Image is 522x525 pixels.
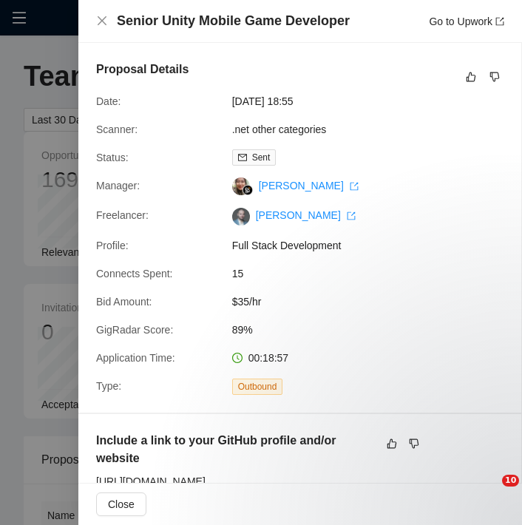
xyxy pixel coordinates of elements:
[96,123,138,135] span: Scanner:
[347,211,356,220] span: export
[96,61,189,78] h5: Proposal Details
[232,379,283,395] span: Outbound
[232,322,454,338] span: 89%
[243,185,253,195] img: gigradar-bm.png
[96,432,373,467] h5: Include a link to your GitHub profile and/or website
[232,353,243,363] span: clock-circle
[96,95,121,107] span: Date:
[248,352,289,364] span: 00:18:57
[429,16,504,27] a: Go to Upworkexport
[96,473,423,490] div: [URL][DOMAIN_NAME]
[259,180,359,192] a: [PERSON_NAME] export
[96,209,149,221] span: Freelancer:
[96,15,108,27] button: Close
[466,71,476,83] span: like
[495,17,504,26] span: export
[96,296,152,308] span: Bid Amount:
[96,324,173,336] span: GigRadar Score:
[462,68,480,86] button: like
[232,123,327,135] a: .net other categories
[96,492,146,516] button: Close
[502,475,519,487] span: 10
[232,265,454,282] span: 15
[350,182,359,191] span: export
[96,268,173,280] span: Connects Spent:
[486,68,504,86] button: dislike
[472,475,507,510] iframe: Intercom live chat
[232,237,454,254] span: Full Stack Development
[252,152,271,163] span: Sent
[238,153,247,162] span: mail
[96,352,175,364] span: Application Time:
[108,496,135,512] span: Close
[96,380,121,392] span: Type:
[232,93,454,109] span: [DATE] 18:55
[232,294,454,310] span: $35/hr
[96,15,108,27] span: close
[96,240,129,251] span: Profile:
[232,208,250,226] img: c1hDl9puUx9l4D2M2FWpSm2OBWAZfN2kf5wO2ZwUwpaSRg0LsCCgJKxD-Z56WVKnLO
[96,152,129,163] span: Status:
[489,71,500,83] span: dislike
[117,12,350,30] h4: Senior Unity Mobile Game Developer
[96,180,140,192] span: Manager:
[256,209,356,221] a: [PERSON_NAME] export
